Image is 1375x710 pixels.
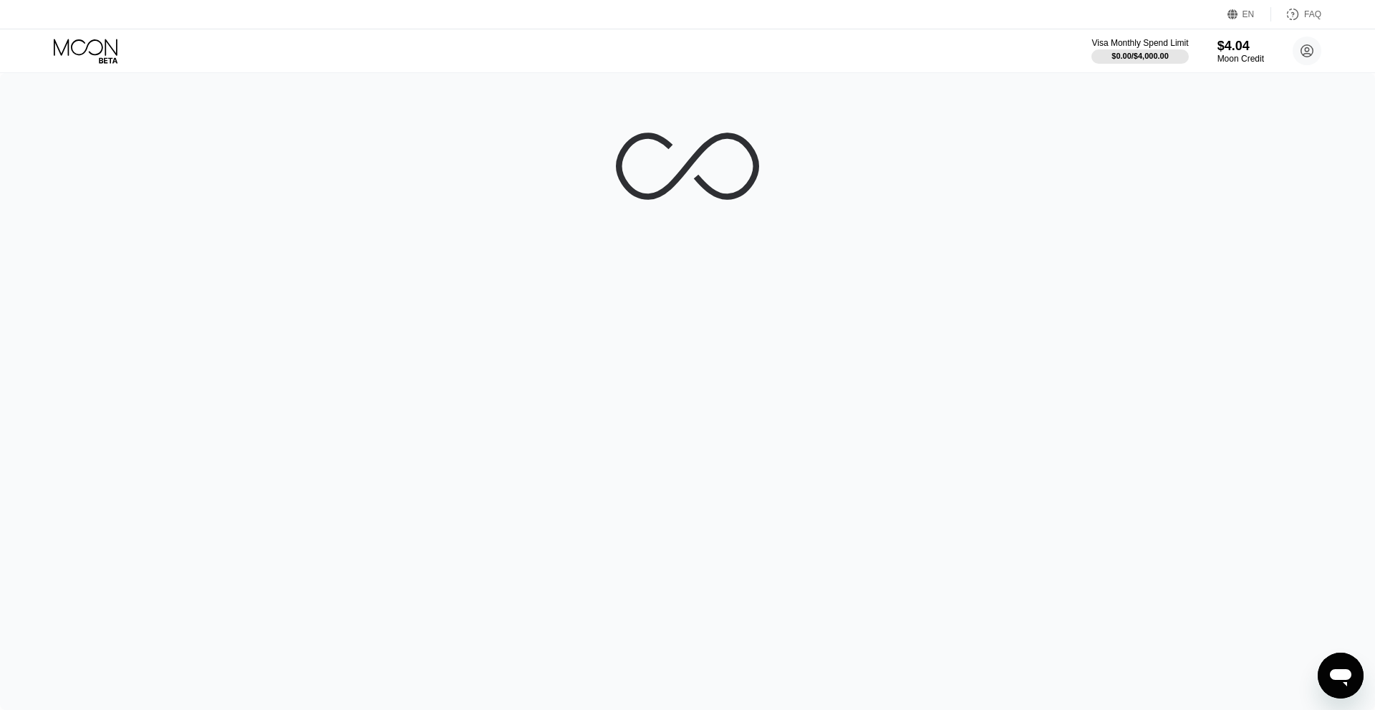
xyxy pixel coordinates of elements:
div: Visa Monthly Spend Limit$0.00/$4,000.00 [1091,38,1188,64]
div: EN [1243,9,1255,19]
div: $4.04 [1217,39,1264,54]
iframe: Button to launch messaging window [1318,653,1364,699]
div: FAQ [1271,7,1321,21]
div: Moon Credit [1217,54,1264,64]
div: $0.00 / $4,000.00 [1111,52,1169,60]
div: $4.04Moon Credit [1217,39,1264,64]
div: Visa Monthly Spend Limit [1091,38,1188,48]
div: EN [1227,7,1271,21]
div: FAQ [1304,9,1321,19]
